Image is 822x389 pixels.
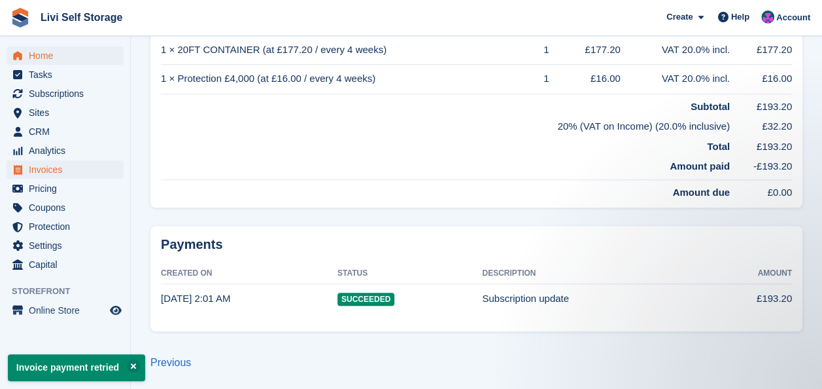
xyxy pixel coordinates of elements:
a: menu [7,141,124,160]
th: Amount [702,263,792,284]
a: menu [7,65,124,84]
span: Account [776,11,810,24]
td: £16.00 [730,64,792,94]
a: Previous [150,357,191,368]
a: Preview store [108,303,124,318]
td: 1 × Protection £4,000 (at £16.00 / every 4 weeks) [161,64,523,94]
span: Pricing [29,179,107,198]
td: £193.20 [730,134,792,155]
td: £0.00 [730,179,792,200]
td: Subscription update [482,284,702,313]
a: menu [7,301,124,320]
td: 1 [523,64,549,94]
span: Coupons [29,198,107,217]
td: £32.20 [730,114,792,134]
td: £193.20 [730,94,792,114]
span: Settings [29,236,107,255]
a: menu [7,179,124,198]
a: menu [7,255,124,274]
div: VAT 20.0% incl. [621,43,730,58]
a: Livi Self Storage [35,7,128,28]
a: menu [7,46,124,65]
td: £177.20 [549,35,620,65]
img: stora-icon-8386f47178a22dfd0bd8f6a31ec36ba5ce8667c1dd55bd0f319d3a0aa187defe.svg [10,8,30,28]
span: Succeeded [337,293,394,306]
strong: Subtotal [691,101,730,112]
td: 1 [523,35,549,65]
td: 20% (VAT on Income) (20.0% inclusive) [161,114,730,134]
td: £177.20 [730,35,792,65]
th: Created On [161,263,337,284]
span: Create [666,10,693,24]
span: Invoices [29,160,107,179]
time: 2025-09-26 01:01:06 UTC [161,293,230,304]
img: Graham Cameron [761,10,774,24]
h2: Payments [161,236,792,253]
strong: Amount due [672,187,730,198]
th: Status [337,263,482,284]
span: Storefront [12,285,130,298]
span: Help [731,10,749,24]
a: menu [7,160,124,179]
a: menu [7,198,124,217]
div: VAT 20.0% incl. [621,71,730,86]
span: Online Store [29,301,107,320]
span: Sites [29,103,107,122]
td: -£193.20 [730,154,792,179]
span: Capital [29,255,107,274]
a: menu [7,236,124,255]
span: Analytics [29,141,107,160]
span: Home [29,46,107,65]
td: £16.00 [549,64,620,94]
a: menu [7,217,124,236]
strong: Total [707,141,730,152]
td: 1 × 20FT CONTAINER (at £177.20 / every 4 weeks) [161,35,523,65]
a: menu [7,84,124,103]
td: £193.20 [702,284,792,313]
span: Tasks [29,65,107,84]
a: menu [7,103,124,122]
th: Description [482,263,702,284]
p: Invoice payment retried [8,354,145,381]
span: Protection [29,217,107,236]
a: menu [7,122,124,141]
strong: Amount paid [670,160,730,172]
span: Subscriptions [29,84,107,103]
span: CRM [29,122,107,141]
